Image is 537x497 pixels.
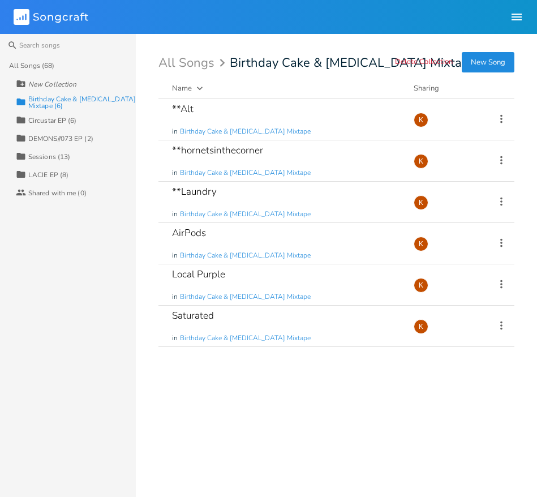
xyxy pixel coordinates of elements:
[462,52,514,72] button: New Song
[172,292,178,302] span: in
[172,145,263,155] div: **hornetsinthecorner
[172,168,178,178] span: in
[158,58,229,68] div: All Songs
[414,319,428,334] div: Kat
[28,96,136,109] div: Birthday Cake & [MEDICAL_DATA] Mixtape (6)
[414,278,428,293] div: Kat
[180,168,311,178] span: Birthday Cake & [MEDICAL_DATA] Mixtape
[9,62,54,69] div: All Songs (68)
[28,190,87,196] div: Shared with me (0)
[28,172,68,178] div: LACIE EP (8)
[28,81,76,88] div: New Collection
[180,209,311,219] span: Birthday Cake & [MEDICAL_DATA] Mixtape
[172,228,206,238] div: AirPods
[414,113,428,127] div: Kat
[414,237,428,251] div: Kat
[414,154,428,169] div: Kat
[414,83,482,94] div: Sharing
[172,251,178,260] span: in
[28,117,77,124] div: Circustar EP (6)
[172,209,178,219] span: in
[172,83,400,94] button: Name
[180,333,311,343] span: Birthday Cake & [MEDICAL_DATA] Mixtape
[395,58,453,67] button: Delete Collection
[172,311,214,320] div: Saturated
[172,333,178,343] span: in
[180,127,311,136] span: Birthday Cake & [MEDICAL_DATA] Mixtape
[230,57,476,69] span: Birthday Cake & [MEDICAL_DATA] Mixtape
[414,195,428,210] div: Kat
[28,153,70,160] div: Sessions (13)
[180,292,311,302] span: Birthday Cake & [MEDICAL_DATA] Mixtape
[172,83,192,93] div: Name
[172,269,225,279] div: Local Purple
[180,251,311,260] span: Birthday Cake & [MEDICAL_DATA] Mixtape
[172,127,178,136] span: in
[28,135,93,142] div: DEMONS//073 EP (2)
